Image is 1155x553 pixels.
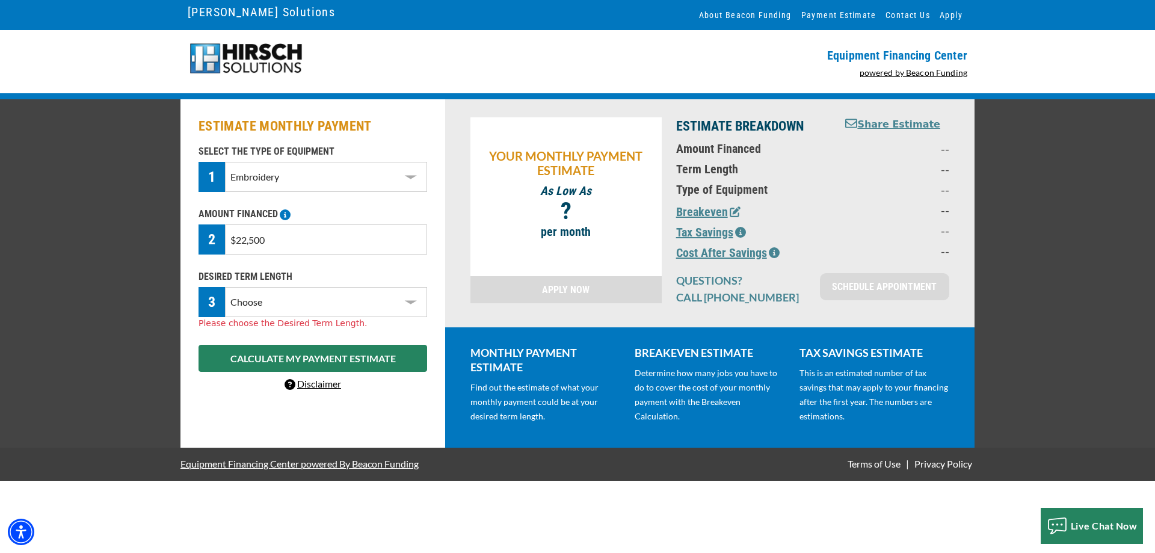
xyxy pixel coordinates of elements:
[906,458,909,469] span: |
[676,273,805,288] p: QUESTIONS?
[470,276,662,303] a: APPLY NOW
[188,2,335,22] a: [PERSON_NAME] Solutions
[470,345,620,374] p: MONTHLY PAYMENT ESTIMATE
[188,42,304,75] img: logo
[844,141,949,156] p: --
[199,287,225,317] div: 3
[285,378,341,389] a: Disclaimer
[180,449,419,478] a: Equipment Financing Center powered By Beacon Funding - open in a new tab
[676,117,830,135] p: ESTIMATE BREAKDOWN
[199,207,427,221] p: AMOUNT FINANCED
[676,203,741,221] button: Breakeven
[199,117,427,135] h2: ESTIMATE MONTHLY PAYMENT
[820,273,949,300] a: SCHEDULE APPOINTMENT
[676,223,746,241] button: Tax Savings
[225,224,427,255] input: $
[844,223,949,238] p: --
[676,182,830,197] p: Type of Equipment
[635,345,784,360] p: BREAKEVEN ESTIMATE
[476,204,656,218] p: ?
[199,162,225,192] div: 1
[845,117,940,132] button: Share Estimate
[912,458,975,469] a: Privacy Policy - open in a new tab
[199,270,427,284] p: DESIRED TERM LENGTH
[1071,520,1138,531] span: Live Chat Now
[844,203,949,217] p: --
[476,224,656,239] p: per month
[845,458,903,469] a: Terms of Use - open in a new tab
[585,48,967,63] p: Equipment Financing Center
[199,144,427,159] p: SELECT THE TYPE OF EQUIPMENT
[199,224,225,255] div: 2
[844,182,949,197] p: --
[844,244,949,258] p: --
[676,244,780,262] button: Cost After Savings
[1041,508,1144,544] button: Live Chat Now
[199,317,427,330] div: Please choose the Desired Term Length.
[476,184,656,198] p: As Low As
[676,162,830,176] p: Term Length
[860,67,968,78] a: powered by Beacon Funding - open in a new tab
[676,141,830,156] p: Amount Financed
[799,366,949,424] p: This is an estimated number of tax savings that may apply to your financing after the first year....
[799,345,949,360] p: TAX SAVINGS ESTIMATE
[844,162,949,176] p: --
[8,519,34,545] div: Accessibility Menu
[635,366,784,424] p: Determine how many jobs you have to do to cover the cost of your monthly payment with the Breakev...
[199,345,427,372] button: CALCULATE MY PAYMENT ESTIMATE
[476,149,656,178] p: YOUR MONTHLY PAYMENT ESTIMATE
[676,290,805,304] p: CALL [PHONE_NUMBER]
[470,380,620,424] p: Find out the estimate of what your monthly payment could be at your desired term length.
